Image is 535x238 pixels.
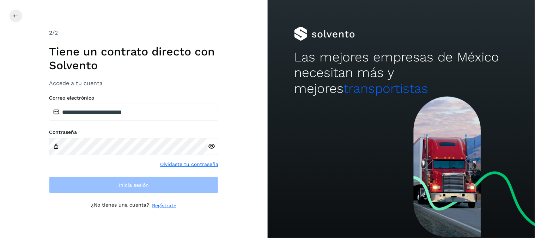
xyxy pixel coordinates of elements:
[160,161,218,168] a: Olvidaste tu contraseña
[49,29,218,37] div: /2
[91,202,149,209] p: ¿No tienes una cuenta?
[49,29,52,36] span: 2
[344,81,428,96] span: transportistas
[294,49,508,96] h2: Las mejores empresas de México necesitan más y mejores
[49,177,218,194] button: Inicia sesión
[49,80,218,87] h3: Accede a tu cuenta
[119,183,149,188] span: Inicia sesión
[49,45,218,72] h1: Tiene un contrato directo con Solvento
[49,95,218,101] label: Correo electrónico
[152,202,176,209] a: Regístrate
[49,129,218,135] label: Contraseña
